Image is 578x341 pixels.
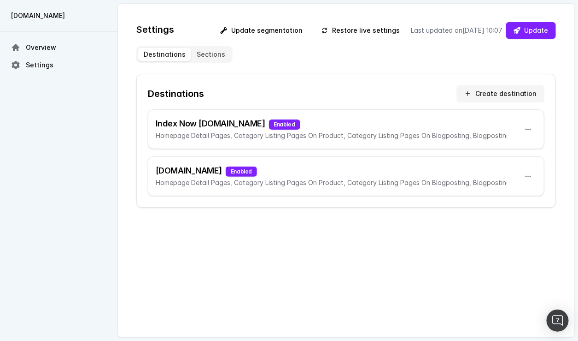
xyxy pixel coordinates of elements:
[156,164,507,177] h3: [DOMAIN_NAME]
[148,156,544,196] a: [DOMAIN_NAME]EnabledHomepage Detail Pages, Category Listing Pages On Product, Category Listing Pa...
[547,310,569,332] div: Open Intercom Messenger
[457,85,544,102] button: Create destination
[506,22,556,39] button: Update
[520,121,537,138] button: More options
[520,168,537,185] button: More options
[136,22,174,39] h1: Settings
[148,109,544,149] a: Index Now [DOMAIN_NAME]EnabledHomepage Detail Pages, Category Listing Pages On Product, Category ...
[148,87,346,100] h2: Destinations
[7,57,111,73] a: Settings
[156,177,507,188] p: Homepage Detail Pages, Category Listing Pages On Product, Category Listing Pages On Blogposting, ...
[156,117,507,130] h3: Index Now [DOMAIN_NAME]
[191,48,231,61] button: Sections
[269,120,300,130] div: Enabled
[7,7,111,24] button: [DOMAIN_NAME]
[314,22,407,39] button: Restore live settings
[7,39,111,56] a: Overview
[226,167,257,177] div: Enabled
[213,22,310,39] button: Update segmentation
[411,22,502,39] div: Last updated on [DATE] 10:07
[138,48,191,61] button: Destinations
[156,130,507,141] p: Homepage Detail Pages, Category Listing Pages On Product, Category Listing Pages On Blogposting, ...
